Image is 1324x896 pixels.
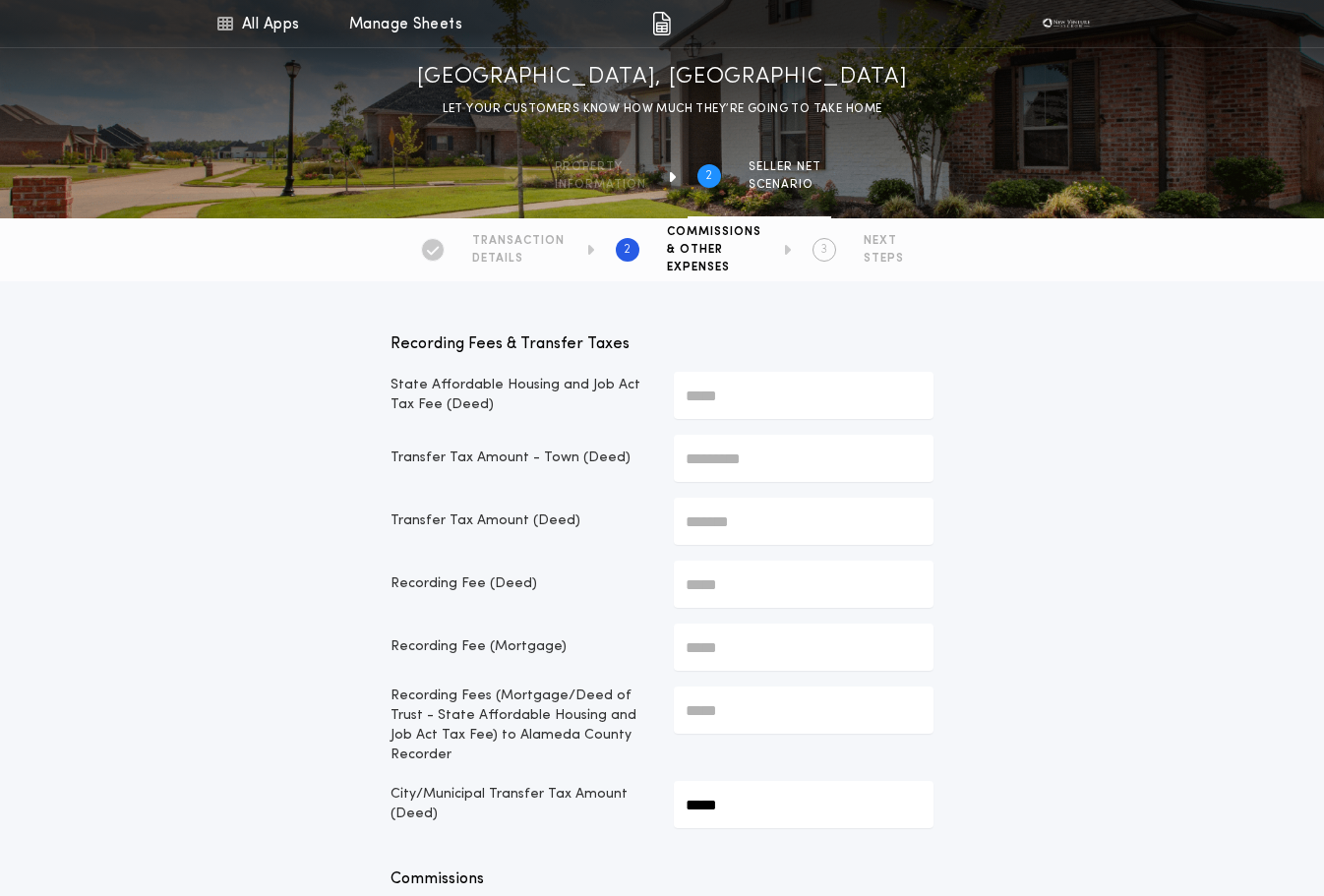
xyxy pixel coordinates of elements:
[652,12,671,35] img: img
[624,242,631,258] h2: 2
[391,448,650,468] p: Transfer Tax Amount - Town (Deed)
[667,242,761,258] span: & OTHER
[555,177,646,193] span: information
[1037,14,1096,33] img: vs-icon
[749,177,821,193] span: SCENARIO
[391,376,650,415] p: State Affordable Housing and Job Act Tax Fee (Deed)
[472,251,565,267] span: DETAILS
[667,224,761,240] span: COMMISSIONS
[391,687,650,765] p: Recording Fees (Mortgage/Deed of Trust - State Affordable Housing and Job Act Tax Fee) to Alameda...
[391,574,650,594] p: Recording Fee (Deed)
[391,332,933,356] p: Recording Fees & Transfer Taxes
[391,867,933,891] p: Commissions
[820,242,827,258] h2: 3
[705,168,712,184] h2: 2
[864,251,904,267] span: STEPS
[391,511,650,531] p: Transfer Tax Amount (Deed)
[749,159,821,175] span: SELLER NET
[667,260,761,275] span: EXPENSES
[391,637,650,657] p: Recording Fee (Mortgage)
[864,233,904,249] span: NEXT
[472,233,565,249] span: TRANSACTION
[555,159,646,175] span: Property
[443,99,882,119] p: LET YOUR CUSTOMERS KNOW HOW MUCH THEY’RE GOING TO TAKE HOME
[391,785,650,824] p: City/Municipal Transfer Tax Amount (Deed)
[417,62,908,93] h1: [GEOGRAPHIC_DATA], [GEOGRAPHIC_DATA]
